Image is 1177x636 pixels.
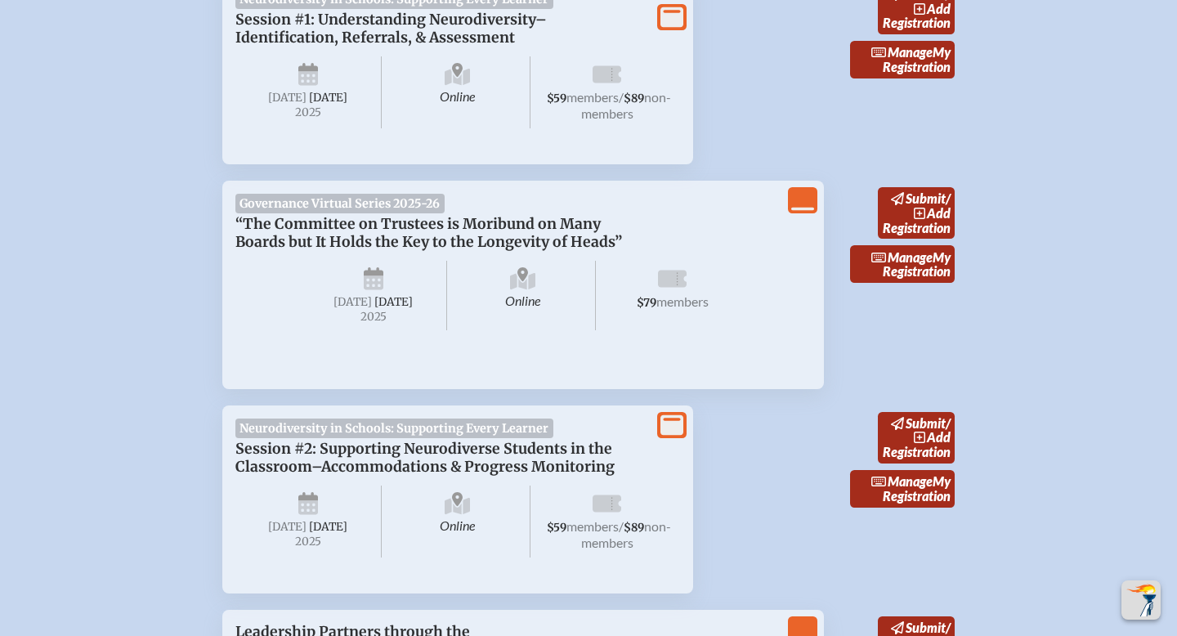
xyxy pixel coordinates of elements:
[566,518,619,534] span: members
[871,473,933,489] span: Manage
[333,295,372,309] span: [DATE]
[637,296,656,310] span: $79
[927,429,951,445] span: add
[850,41,955,78] a: ManageMy Registration
[871,44,933,60] span: Manage
[314,311,433,323] span: 2025
[566,89,619,105] span: members
[1121,580,1161,620] button: Scroll Top
[385,486,531,558] span: Online
[850,245,955,283] a: ManageMy Registration
[235,215,647,251] p: “The Committee on Trustees is Moribund on Many Boards but It Holds the Key to the Longevity of He...
[248,535,368,548] span: 2025
[309,520,347,534] span: [DATE]
[235,440,647,476] p: Session #2: Supporting Neurodiverse Students in the Classroom–Accommodations & Progress Monitoring
[946,620,951,635] span: /
[906,190,946,206] span: submit
[850,470,955,508] a: ManageMy Registration
[309,91,347,105] span: [DATE]
[235,194,445,213] span: Governance Virtual Series 2025-26
[656,293,709,309] span: members
[235,11,647,47] p: Session #1: Understanding Neurodiversity–Identification, Referrals, & Assessment
[624,521,644,535] span: $89
[619,89,624,105] span: /
[268,91,307,105] span: [DATE]
[927,205,951,221] span: add
[581,89,672,121] span: non-members
[906,415,946,431] span: submit
[385,56,531,128] span: Online
[878,412,955,464] a: submit/addRegistration
[946,190,951,206] span: /
[547,92,566,105] span: $59
[1125,584,1157,616] img: To the top
[624,92,644,105] span: $89
[927,1,951,16] span: add
[268,520,307,534] span: [DATE]
[619,518,624,534] span: /
[235,419,553,438] span: Neurodiversity in Schools: Supporting Every Learner
[547,521,566,535] span: $59
[871,249,933,265] span: Manage
[581,518,672,550] span: non-members
[374,295,413,309] span: [DATE]
[906,620,946,635] span: submit
[946,415,951,431] span: /
[450,261,597,329] span: Online
[878,187,955,239] a: submit/addRegistration
[248,106,368,119] span: 2025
